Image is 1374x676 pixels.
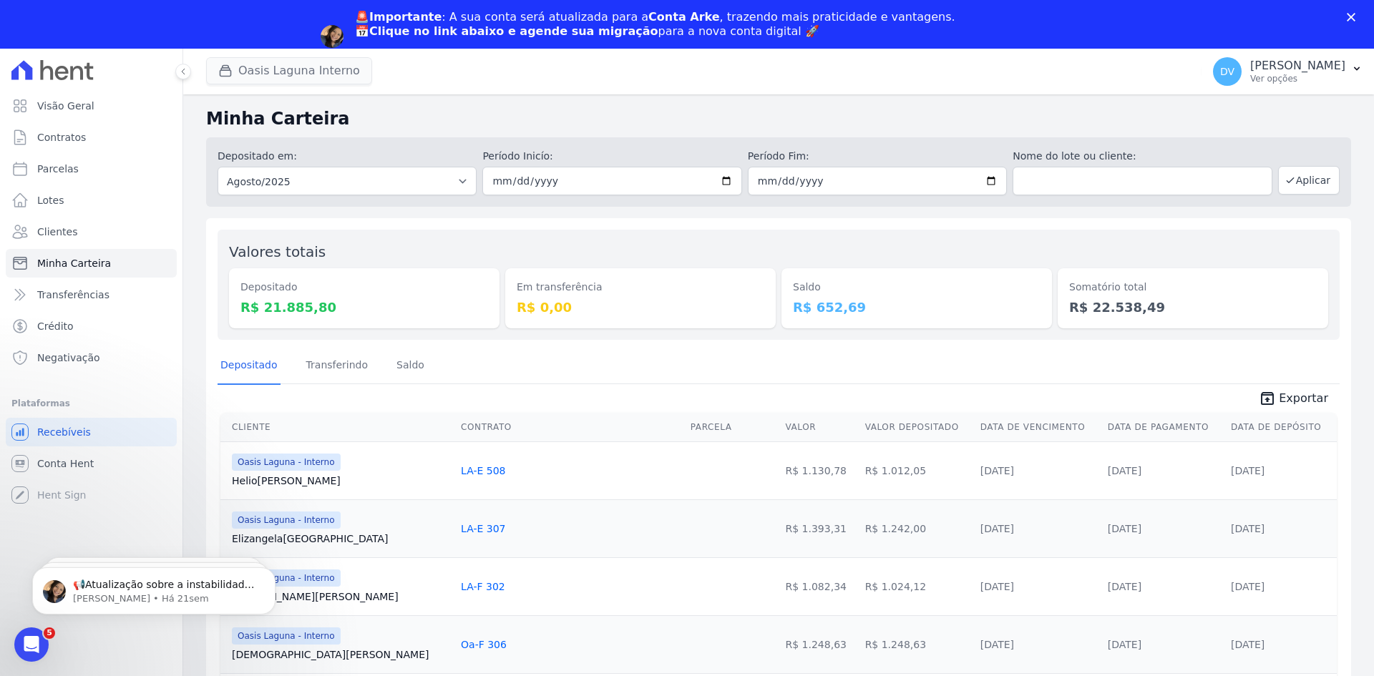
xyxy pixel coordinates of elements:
[780,499,859,557] td: R$ 1.393,31
[6,217,177,246] a: Clientes
[980,639,1014,650] a: [DATE]
[37,225,77,239] span: Clientes
[517,280,764,295] dt: Em transferência
[455,413,685,442] th: Contrato
[1108,581,1141,592] a: [DATE]
[6,249,177,278] a: Minha Carteira
[1278,166,1340,195] button: Aplicar
[6,92,177,120] a: Visão Geral
[1108,465,1141,476] a: [DATE]
[394,348,427,385] a: Saldo
[1279,390,1328,407] span: Exportar
[980,581,1014,592] a: [DATE]
[355,10,442,24] b: 🚨Importante
[1013,149,1272,164] label: Nome do lote ou cliente:
[14,627,49,662] iframe: Intercom live chat
[6,123,177,152] a: Contratos
[859,557,975,615] td: R$ 1.024,12
[1220,67,1234,77] span: DV
[6,312,177,341] a: Crédito
[37,456,94,471] span: Conta Hent
[303,348,371,385] a: Transferindo
[1231,465,1265,476] a: [DATE]
[232,474,449,488] a: Helio[PERSON_NAME]
[232,511,341,529] span: Oasis Laguna - Interno
[1231,639,1265,650] a: [DATE]
[980,523,1014,534] a: [DATE]
[1250,59,1345,73] p: [PERSON_NAME]
[37,162,79,176] span: Parcelas
[980,465,1014,476] a: [DATE]
[1108,523,1141,534] a: [DATE]
[780,441,859,499] td: R$ 1.130,78
[355,10,955,39] div: : A sua conta será atualizada para a , trazendo mais praticidade e vantagens. 📅 para a nova conta...
[6,343,177,372] a: Negativação
[859,615,975,673] td: R$ 1.248,63
[1069,280,1317,295] dt: Somatório total
[6,449,177,478] a: Conta Hent
[780,413,859,442] th: Valor
[1250,73,1345,84] p: Ver opções
[1259,390,1276,407] i: unarchive
[6,155,177,183] a: Parcelas
[6,280,177,309] a: Transferências
[1108,639,1141,650] a: [DATE]
[685,413,780,442] th: Parcela
[37,193,64,207] span: Lotes
[648,10,719,24] b: Conta Arke
[232,532,449,546] a: Elizangela[GEOGRAPHIC_DATA]
[793,280,1041,295] dt: Saldo
[517,298,764,317] dd: R$ 0,00
[218,348,281,385] a: Depositado
[859,413,975,442] th: Valor Depositado
[1069,298,1317,317] dd: R$ 22.538,49
[793,298,1041,317] dd: R$ 652,69
[220,413,455,442] th: Cliente
[232,454,341,471] span: Oasis Laguna - Interno
[240,280,488,295] dt: Depositado
[1102,413,1225,442] th: Data de Pagamento
[206,106,1351,132] h2: Minha Carteira
[1247,390,1340,410] a: unarchive Exportar
[44,627,55,639] span: 5
[6,418,177,446] a: Recebíveis
[218,150,297,162] label: Depositado em:
[1231,523,1265,534] a: [DATE]
[6,186,177,215] a: Lotes
[232,647,449,662] a: [DEMOGRAPHIC_DATA][PERSON_NAME]
[461,581,505,592] a: LA-F 302
[206,57,372,84] button: Oasis Laguna Interno
[859,499,975,557] td: R$ 1.242,00
[482,149,741,164] label: Período Inicío:
[37,319,74,333] span: Crédito
[461,523,505,534] a: LA-E 307
[232,589,449,604] a: [PERSON_NAME][PERSON_NAME]
[37,256,111,270] span: Minha Carteira
[1225,413,1337,442] th: Data de Depósito
[1231,581,1265,592] a: [DATE]
[37,99,94,113] span: Visão Geral
[240,298,488,317] dd: R$ 21.885,80
[355,47,473,63] a: Agendar migração
[748,149,1007,164] label: Período Fim:
[1347,13,1361,21] div: Fechar
[37,425,91,439] span: Recebíveis
[780,557,859,615] td: R$ 1.082,34
[975,413,1102,442] th: Data de Vencimento
[1202,52,1374,92] button: DV [PERSON_NAME] Ver opções
[229,243,326,260] label: Valores totais
[37,351,100,365] span: Negativação
[11,395,171,412] div: Plataformas
[461,639,507,650] a: Oa-F 306
[11,537,297,637] iframe: Intercom notifications mensagem
[780,615,859,673] td: R$ 1.248,63
[859,441,975,499] td: R$ 1.012,05
[37,130,86,144] span: Contratos
[321,25,343,48] img: Profile image for Adriane
[37,288,109,302] span: Transferências
[369,24,658,38] b: Clique no link abaixo e agende sua migração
